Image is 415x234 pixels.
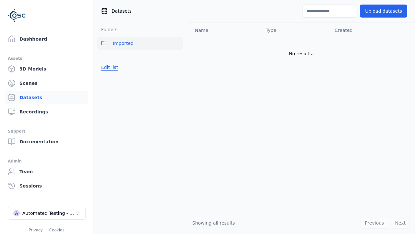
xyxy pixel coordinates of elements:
img: Logo [8,6,26,25]
button: Edit list [97,61,122,73]
a: Scenes [5,77,88,90]
th: Type [261,22,329,38]
span: Imported [113,39,134,47]
span: | [45,228,47,232]
div: A [13,210,20,216]
div: Automated Testing - Playwright [22,210,75,216]
a: Recordings [5,105,88,118]
a: Cookies [49,228,65,232]
div: Admin [8,157,85,165]
a: Team [5,165,88,178]
a: Dashboard [5,32,88,45]
div: Support [8,127,85,135]
button: Imported [97,37,183,50]
button: Select a workspace [8,207,86,220]
a: Privacy [29,228,42,232]
span: Datasets [112,8,132,14]
a: 3D Models [5,62,88,75]
td: No results. [187,38,415,69]
div: Assets [8,55,85,62]
th: Created [329,22,405,38]
a: Datasets [5,91,88,104]
button: Upload datasets [360,5,407,18]
th: Name [187,22,261,38]
a: Sessions [5,179,88,192]
a: Documentation [5,135,88,148]
span: Showing all results [192,220,235,226]
h3: Folders [97,26,118,33]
